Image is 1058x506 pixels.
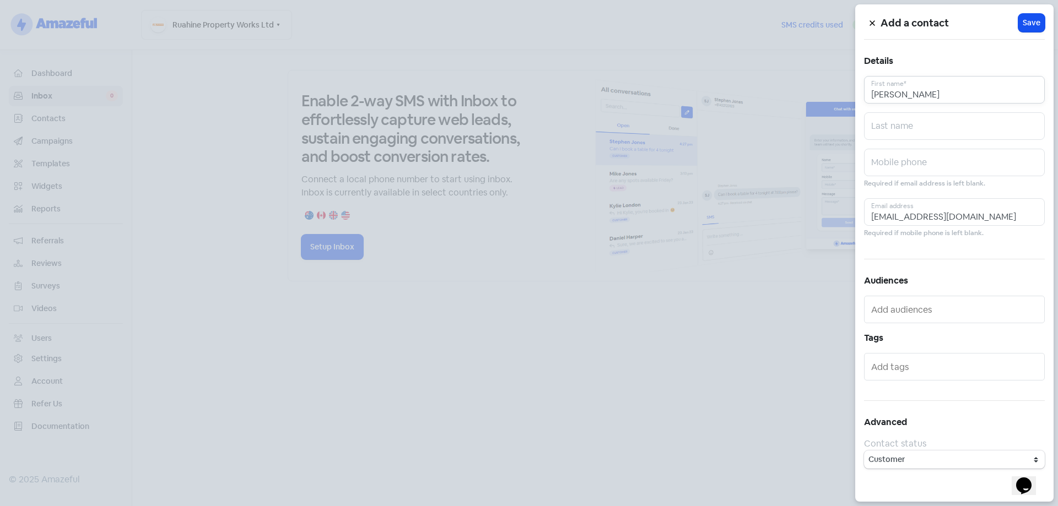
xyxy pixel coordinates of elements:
[871,301,1040,318] input: Add audiences
[1023,17,1040,29] span: Save
[864,437,1045,450] div: Contact status
[864,53,1045,69] h5: Details
[871,358,1040,376] input: Add tags
[864,330,1045,346] h5: Tags
[864,178,985,189] small: Required if email address is left blank.
[864,228,984,238] small: Required if mobile phone is left blank.
[864,414,1045,431] h5: Advanced
[864,149,1045,176] input: Mobile phone
[864,112,1045,140] input: Last name
[864,76,1045,104] input: First name
[1012,462,1047,495] iframe: chat widget
[864,198,1045,226] input: Email address
[1018,14,1045,32] button: Save
[881,15,1018,31] h5: Add a contact
[864,273,1045,289] h5: Audiences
